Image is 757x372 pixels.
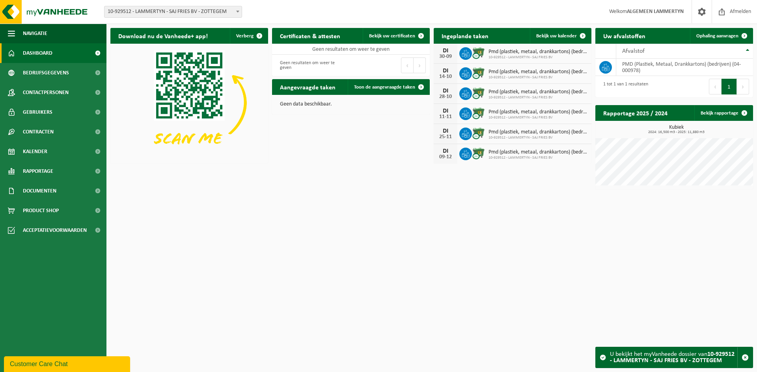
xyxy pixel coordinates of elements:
img: WB-0660-CU [472,126,485,140]
a: Bekijk rapportage [694,105,752,121]
span: 10-929512 - LAMMERTYN - SAJ FRIES BV [489,155,587,160]
strong: 10-929512 - LAMMERTYN - SAJ FRIES BV - ZOTTEGEM [610,351,735,364]
span: Product Shop [23,201,59,220]
button: Next [414,57,426,73]
img: WB-0660-CU [472,46,485,59]
h2: Uw afvalstoffen [595,28,653,43]
span: Pmd (plastiek, metaal, drankkartons) (bedrijven) [489,129,587,135]
p: Geen data beschikbaar. [280,102,422,107]
div: DI [438,148,453,154]
div: DI [438,108,453,114]
h2: Ingeplande taken [434,28,496,43]
img: WB-0660-CU [472,146,485,160]
span: 10-929512 - LAMMERTYN - SAJ FRIES BV - ZOTTEGEM [104,6,242,18]
td: PMD (Plastiek, Metaal, Drankkartons) (bedrijven) (04-000978) [616,59,753,76]
div: DI [438,88,453,94]
span: 10-929512 - LAMMERTYN - SAJ FRIES BV [489,75,587,80]
button: 1 [722,79,737,94]
button: Previous [401,57,414,73]
div: Geen resultaten om weer te geven [276,57,347,74]
div: 11-11 [438,114,453,120]
div: 25-11 [438,134,453,140]
span: Bekijk uw certificaten [369,33,415,39]
span: Gebruikers [23,102,52,122]
img: WB-0660-CU [472,66,485,80]
span: Contactpersonen [23,83,69,102]
img: Download de VHEPlus App [110,44,268,162]
span: Toon de aangevraagde taken [354,85,415,90]
span: Pmd (plastiek, metaal, drankkartons) (bedrijven) [489,69,587,75]
span: Navigatie [23,24,47,43]
span: Verberg [236,33,254,39]
h2: Download nu de Vanheede+ app! [110,28,216,43]
span: Bedrijfsgegevens [23,63,69,83]
h3: Kubiek [599,125,753,134]
iframe: chat widget [4,355,132,372]
div: 28-10 [438,94,453,100]
button: Next [737,79,749,94]
a: Ophaling aanvragen [690,28,752,44]
a: Bekijk uw certificaten [363,28,429,44]
h2: Rapportage 2025 / 2024 [595,105,675,120]
div: 30-09 [438,54,453,59]
span: Pmd (plastiek, metaal, drankkartons) (bedrijven) [489,149,587,155]
span: Documenten [23,181,56,201]
div: 1 tot 1 van 1 resultaten [599,78,648,95]
span: 10-929512 - LAMMERTYN - SAJ FRIES BV [489,115,587,120]
span: 10-929512 - LAMMERTYN - SAJ FRIES BV [489,95,587,100]
span: Ophaling aanvragen [696,33,738,39]
div: DI [438,48,453,54]
span: 2024: 16,500 m3 - 2025: 11,880 m3 [599,130,753,134]
span: Kalender [23,142,47,161]
span: Pmd (plastiek, metaal, drankkartons) (bedrijven) [489,49,587,55]
a: Bekijk uw kalender [530,28,591,44]
a: Toon de aangevraagde taken [348,79,429,95]
img: WB-0660-CU [472,106,485,120]
strong: ALGEMEEN LAMMERTYN [627,9,684,15]
div: 14-10 [438,74,453,80]
button: Verberg [230,28,267,44]
td: Geen resultaten om weer te geven [272,44,430,55]
span: Bekijk uw kalender [536,33,577,39]
span: Acceptatievoorwaarden [23,220,87,240]
button: Previous [709,79,722,94]
div: DI [438,68,453,74]
h2: Certificaten & attesten [272,28,348,43]
span: Rapportage [23,161,53,181]
span: Pmd (plastiek, metaal, drankkartons) (bedrijven) [489,109,587,115]
span: 10-929512 - LAMMERTYN - SAJ FRIES BV - ZOTTEGEM [104,6,242,17]
div: DI [438,128,453,134]
span: Pmd (plastiek, metaal, drankkartons) (bedrijven) [489,89,587,95]
img: WB-0660-CU [472,86,485,100]
span: 10-929512 - LAMMERTYN - SAJ FRIES BV [489,135,587,140]
div: 09-12 [438,154,453,160]
span: Contracten [23,122,54,142]
div: U bekijkt het myVanheede dossier van [610,347,737,368]
h2: Aangevraagde taken [272,79,343,94]
span: Afvalstof [622,48,645,54]
span: Dashboard [23,43,52,63]
span: 10-929512 - LAMMERTYN - SAJ FRIES BV [489,55,587,60]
